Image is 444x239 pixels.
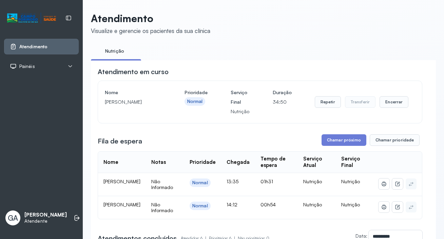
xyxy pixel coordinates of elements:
[98,136,142,146] h3: Fila de espera
[19,64,35,69] span: Painéis
[187,99,203,104] div: Normal
[260,156,292,169] div: Tempo de espera
[24,218,67,224] p: Atendente
[105,88,161,97] h4: Nome
[151,159,166,166] div: Notas
[103,178,140,184] span: [PERSON_NAME]
[380,96,408,108] button: Encerrar
[260,178,273,184] span: 01h31
[192,203,208,209] div: Normal
[303,156,330,169] div: Serviço Atual
[151,202,173,214] span: Não Informado
[273,88,292,97] h4: Duração
[103,202,140,207] span: [PERSON_NAME]
[98,67,169,76] h3: Atendimento em curso
[105,97,161,107] p: [PERSON_NAME]
[322,134,366,146] button: Chamar próximo
[370,134,420,146] button: Chamar prioridade
[341,178,360,184] span: Nutrição
[103,159,118,166] div: Nome
[7,13,56,24] img: Logotipo do estabelecimento
[231,88,250,107] h4: Serviço Final
[19,44,47,50] span: Atendimento
[190,159,216,166] div: Prioridade
[315,96,341,108] button: Repetir
[227,178,238,184] span: 13:35
[341,156,368,169] div: Serviço Final
[273,97,292,107] p: 34:50
[260,202,276,207] span: 00h54
[355,233,367,239] label: Data:
[151,178,173,190] span: Não Informado
[24,212,67,218] p: [PERSON_NAME]
[303,178,330,185] div: Nutrição
[91,12,210,24] p: Atendimento
[91,27,210,34] div: Visualize e gerencie os pacientes da sua clínica
[231,107,250,116] p: Nutrição
[91,46,138,57] a: Nutrição
[185,88,208,97] h4: Prioridade
[10,43,73,50] a: Atendimento
[227,202,237,207] span: 14:12
[192,180,208,186] div: Normal
[227,159,250,166] div: Chegada
[341,202,360,207] span: Nutrição
[303,202,330,208] div: Nutrição
[345,96,376,108] button: Transferir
